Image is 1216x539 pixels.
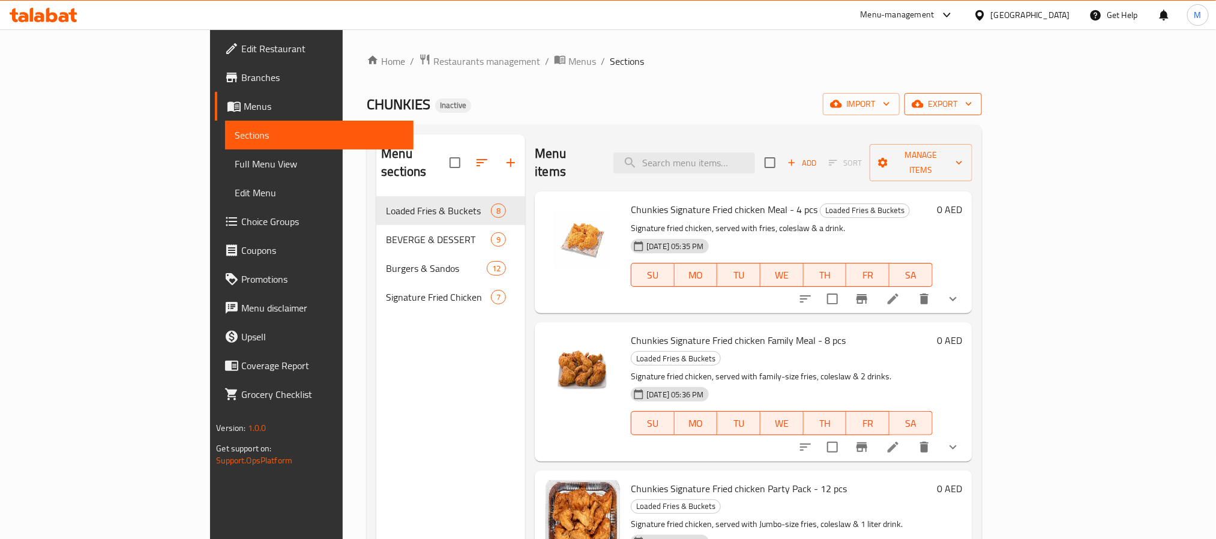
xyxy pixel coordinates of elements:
span: Select to update [820,435,845,460]
span: Add item [783,154,821,172]
span: Menu disclaimer [241,301,403,315]
button: TH [804,411,847,435]
button: TH [804,263,847,287]
button: FR [846,263,889,287]
button: SA [889,263,933,287]
span: Select section first [821,154,870,172]
button: sort-choices [791,433,820,462]
span: Edit Menu [235,185,403,200]
span: [DATE] 05:36 PM [642,389,708,400]
span: Sections [235,128,403,142]
div: Burgers & Sandos [386,261,487,276]
span: Chunkies Signature Fried chicken Meal - 4 pcs [631,200,817,218]
button: WE [760,411,804,435]
h2: Menu items [535,145,599,181]
svg: Show Choices [946,440,960,454]
button: TU [717,411,760,435]
span: Select to update [820,286,845,312]
div: Loaded Fries & Buckets [820,203,910,218]
p: Signature fried chicken, served with fries, coleslaw & a drink. [631,221,932,236]
span: import [832,97,890,112]
span: Loaded Fries & Buckets [631,499,720,513]
span: MO [679,415,713,432]
a: Edit Restaurant [215,34,413,63]
h2: Menu sections [381,145,450,181]
span: SA [894,266,928,284]
span: Restaurants management [433,54,540,68]
button: TU [717,263,760,287]
img: Chunkies Signature Fried chicken Meal - 4 pcs [544,201,621,278]
span: TU [722,415,756,432]
a: Choice Groups [215,207,413,236]
div: Loaded Fries & Buckets8 [376,196,525,225]
button: WE [760,263,804,287]
a: Coupons [215,236,413,265]
button: SA [889,411,933,435]
a: Menus [554,53,596,69]
button: FR [846,411,889,435]
span: SU [636,415,670,432]
a: Menu disclaimer [215,294,413,322]
span: 7 [492,292,505,303]
button: SU [631,411,675,435]
span: Manage items [879,148,962,178]
a: Coverage Report [215,351,413,380]
li: / [545,54,549,68]
span: Coverage Report [241,358,403,373]
button: SU [631,263,675,287]
svg: Show Choices [946,292,960,306]
div: Signature Fried Chicken7 [376,283,525,312]
a: Upsell [215,322,413,351]
a: Support.OpsPlatform [216,453,292,468]
div: Inactive [435,98,471,113]
h6: 0 AED [938,332,963,349]
span: Add [786,156,818,170]
span: WE [765,415,799,432]
div: Menu-management [861,8,935,22]
span: Version: [216,420,245,436]
span: Branches [241,70,403,85]
span: FR [851,415,885,432]
button: export [904,93,982,115]
button: Branch-specific-item [847,285,876,313]
span: Menus [568,54,596,68]
button: Branch-specific-item [847,433,876,462]
span: Coupons [241,243,403,257]
a: Edit menu item [886,292,900,306]
nav: breadcrumb [367,53,981,69]
h6: 0 AED [938,201,963,218]
span: Signature Fried Chicken [386,290,491,304]
span: M [1194,8,1202,22]
span: 8 [492,205,505,217]
span: WE [765,266,799,284]
span: Loaded Fries & Buckets [820,203,909,217]
nav: Menu sections [376,191,525,316]
span: Get support on: [216,441,271,456]
a: Menus [215,92,413,121]
div: items [487,261,506,276]
span: 1.0.0 [248,420,266,436]
span: SA [894,415,928,432]
span: [DATE] 05:35 PM [642,241,708,252]
span: TH [808,266,842,284]
img: Chunkies Signature Fried chicken Family Meal - 8 pcs [544,332,621,409]
span: Grocery Checklist [241,387,403,402]
span: TH [808,415,842,432]
div: items [491,203,506,218]
span: 12 [487,263,505,274]
span: TU [722,266,756,284]
div: Burgers & Sandos12 [376,254,525,283]
span: Loaded Fries & Buckets [386,203,491,218]
button: delete [910,285,939,313]
button: show more [939,433,968,462]
button: MO [675,263,718,287]
span: BEVERGE & DESSERT [386,232,491,247]
span: 9 [492,234,505,245]
button: sort-choices [791,285,820,313]
p: Signature fried chicken, served with family-size fries, coleslaw & 2 drinks. [631,369,932,384]
input: search [613,152,755,173]
span: Chunkies Signature Fried chicken Family Meal - 8 pcs [631,331,846,349]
